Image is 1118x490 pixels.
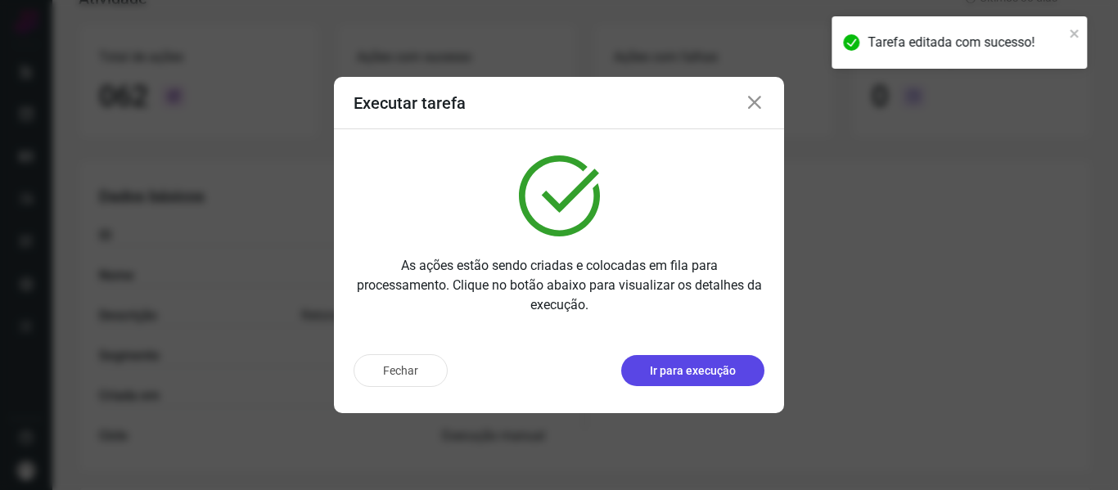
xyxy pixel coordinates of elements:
p: As ações estão sendo criadas e colocadas em fila para processamento. Clique no botão abaixo para ... [354,256,764,315]
button: Ir para execução [621,355,764,386]
p: Ir para execução [650,362,736,380]
h3: Executar tarefa [354,93,466,113]
img: verified.svg [519,155,600,236]
button: Fechar [354,354,448,387]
